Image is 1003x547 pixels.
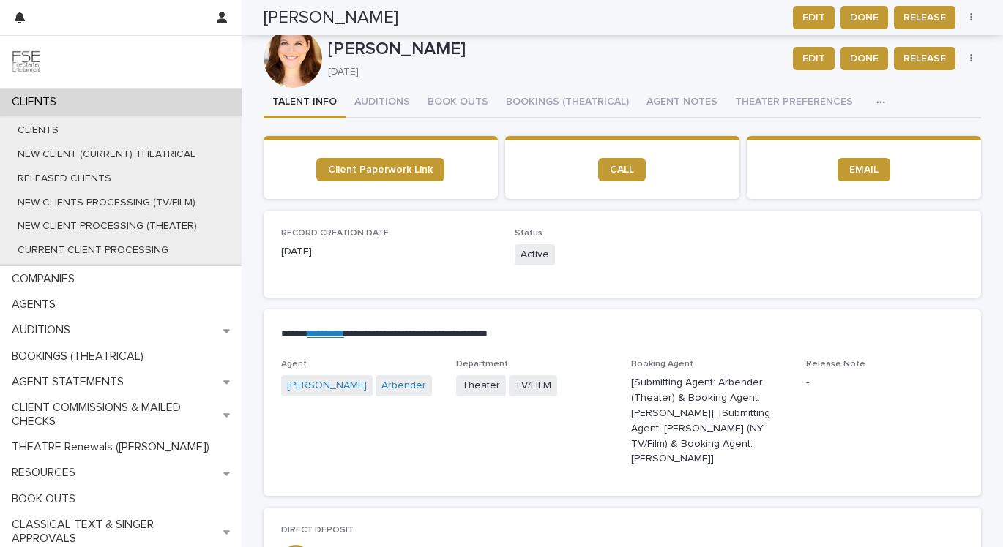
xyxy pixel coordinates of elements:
[264,88,346,118] button: TALENT INFO
[6,173,123,185] p: RELEASED CLIENTS
[6,492,87,506] p: BOOK OUTS
[850,10,879,25] span: DONE
[894,6,955,29] button: RELEASE
[515,244,555,265] span: Active
[6,148,207,161] p: NEW CLIENT (CURRENT) THEATRICAL
[6,197,207,209] p: NEW CLIENTS PROCESSING (TV/FILM)
[6,272,86,286] p: COMPANIES
[903,10,946,25] span: RELEASE
[840,6,888,29] button: DONE
[328,165,433,175] span: Client Paperwork Link
[850,51,879,66] span: DONE
[726,88,862,118] button: THEATER PREFERENCES
[6,350,155,363] p: BOOKINGS (THEATRICAL)
[509,375,557,396] span: TV/FILM
[894,47,955,70] button: RELEASE
[12,48,41,77] img: 9JgRvJ3ETPGCJDhvPVA5
[6,95,68,109] p: CLIENTS
[849,165,879,175] span: EMAIL
[806,375,963,391] p: -
[903,51,946,66] span: RELEASE
[6,124,70,137] p: CLIENTS
[6,401,223,429] p: CLIENT COMMISSIONS & MAILED CHECKS
[497,88,638,118] button: BOOKINGS (THEATRICAL)
[287,378,367,393] a: [PERSON_NAME]
[328,39,781,60] p: [PERSON_NAME]
[6,244,180,257] p: CURRENT CLIENT PROCESSING
[631,360,693,369] span: Booking Agent
[281,526,354,535] span: DIRECT DEPOSIT
[6,323,82,337] p: AUDITIONS
[515,229,542,238] span: Status
[6,440,221,454] p: THEATRE Renewals ([PERSON_NAME])
[838,158,890,181] a: EMAIL
[793,6,835,29] button: EDIT
[281,244,497,260] p: [DATE]
[806,360,865,369] span: Release Note
[281,360,307,369] span: Agent
[316,158,444,181] a: Client Paperwork Link
[6,298,67,312] p: AGENTS
[6,518,223,546] p: CLASSICAL TEXT & SINGER APPROVALS
[264,7,398,29] h2: [PERSON_NAME]
[328,66,775,78] p: [DATE]
[6,466,87,480] p: RESOURCES
[281,229,389,238] span: RECORD CREATION DATE
[631,375,788,467] p: [Submitting Agent: Arbender (Theater) & Booking Agent: [PERSON_NAME]], [Submitting Agent: [PERSON...
[6,220,209,233] p: NEW CLIENT PROCESSING (THEATER)
[456,375,506,396] span: Theater
[840,47,888,70] button: DONE
[638,88,726,118] button: AGENT NOTES
[793,47,835,70] button: EDIT
[610,165,634,175] span: CALL
[598,158,646,181] a: CALL
[381,378,426,393] a: Arbender
[456,360,508,369] span: Department
[802,51,825,66] span: EDIT
[419,88,497,118] button: BOOK OUTS
[6,375,135,389] p: AGENT STATEMENTS
[802,10,825,25] span: EDIT
[346,88,419,118] button: AUDITIONS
